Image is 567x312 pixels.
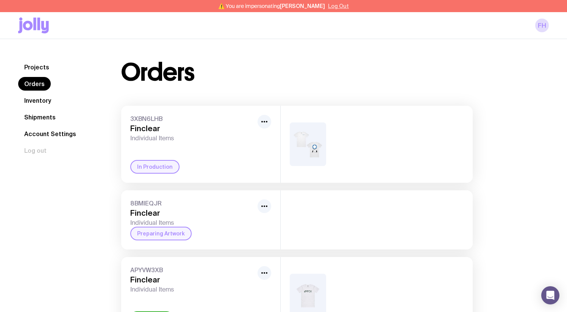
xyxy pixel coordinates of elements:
a: Orders [18,77,51,91]
div: Open Intercom Messenger [541,286,559,304]
button: Log Out [328,3,349,9]
h3: Finclear [130,124,255,133]
span: Individual Items [130,135,255,142]
span: Individual Items [130,286,255,293]
div: In Production [130,160,180,174]
h3: Finclear [130,275,255,284]
a: Inventory [18,94,57,107]
h1: Orders [121,60,194,85]
span: [PERSON_NAME] [280,3,325,9]
span: APYVW3XB [130,266,255,274]
span: 8BMIEQJR [130,199,255,207]
h3: Finclear [130,209,255,218]
a: Account Settings [18,127,82,141]
button: Log out [18,144,53,157]
a: Shipments [18,110,62,124]
span: Individual Items [130,219,255,227]
a: FH [535,19,549,32]
span: ⚠️ You are impersonating [218,3,325,9]
a: Projects [18,60,55,74]
span: 3XBN6LHB [130,115,255,122]
div: Preparing Artwork [130,227,192,240]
